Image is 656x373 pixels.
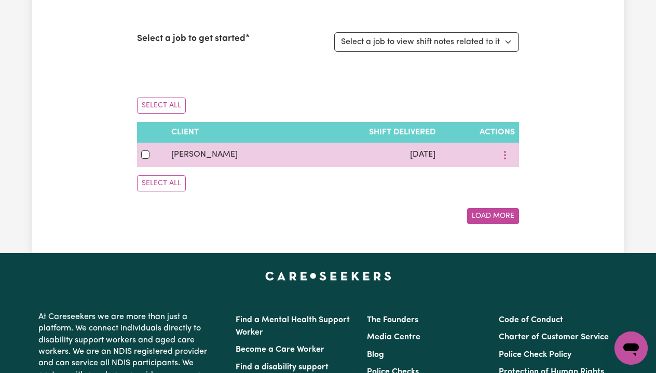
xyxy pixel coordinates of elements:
button: Load More [467,208,519,224]
span: [PERSON_NAME] [171,150,238,159]
a: Blog [367,351,384,359]
a: Find a Mental Health Support Worker [236,316,350,337]
a: Charter of Customer Service [499,333,609,341]
a: Careseekers home page [265,272,391,280]
a: Code of Conduct [499,316,563,324]
td: [DATE] [304,143,440,167]
button: Select All [137,98,186,114]
iframe: Button to launch messaging window [614,331,648,365]
span: Client [171,128,199,136]
a: Police Check Policy [499,351,571,359]
th: Actions [440,122,519,143]
th: Shift delivered [304,122,440,143]
button: More options [495,147,515,163]
label: Select a job to get started [137,32,245,46]
button: Select All [137,175,186,191]
a: Become a Care Worker [236,346,324,354]
a: The Founders [367,316,418,324]
a: Media Centre [367,333,420,341]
